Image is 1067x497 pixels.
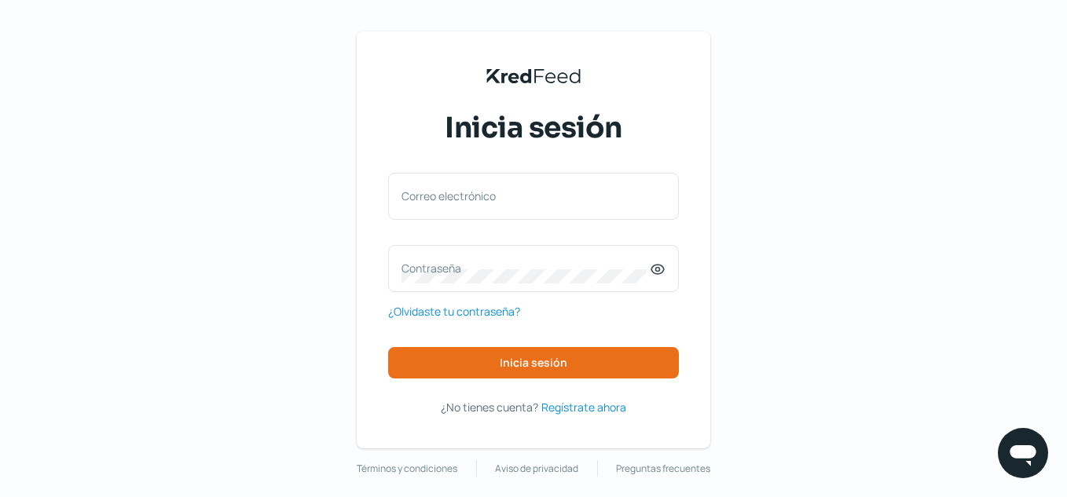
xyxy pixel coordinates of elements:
img: chatIcon [1007,437,1039,469]
a: ¿Olvidaste tu contraseña? [388,301,520,321]
a: Preguntas frecuentes [616,460,710,477]
a: Términos y condiciones [357,460,457,477]
span: Inicia sesión [500,357,567,368]
span: Inicia sesión [445,108,622,148]
label: Contraseña [401,261,650,276]
a: Aviso de privacidad [495,460,578,477]
label: Correo electrónico [401,188,650,203]
button: Inicia sesión [388,347,679,378]
a: Regístrate ahora [541,397,626,417]
span: ¿No tienes cuenta? [441,400,538,415]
